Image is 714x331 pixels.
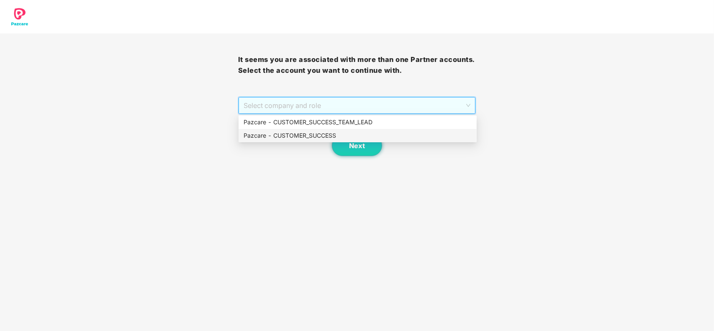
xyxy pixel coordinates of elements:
[244,131,472,140] div: Pazcare - CUSTOMER_SUCCESS
[239,115,477,129] div: Pazcare - CUSTOMER_SUCCESS_TEAM_LEAD
[244,98,471,113] span: Select company and role
[238,54,476,76] h3: It seems you are associated with more than one Partner accounts. Select the account you want to c...
[332,135,382,156] button: Next
[239,129,477,142] div: Pazcare - CUSTOMER_SUCCESS
[349,142,365,150] span: Next
[244,118,472,127] div: Pazcare - CUSTOMER_SUCCESS_TEAM_LEAD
